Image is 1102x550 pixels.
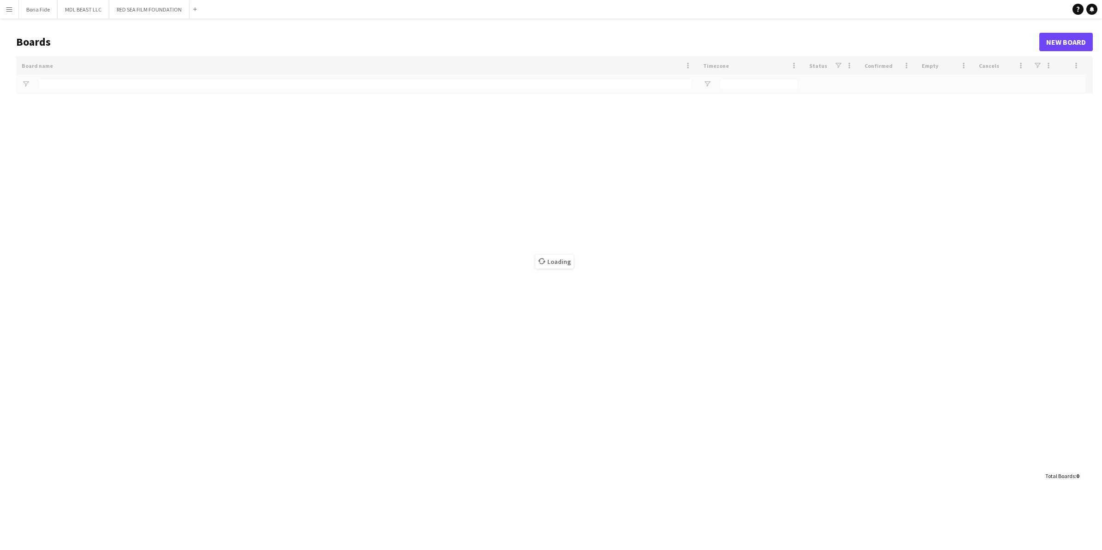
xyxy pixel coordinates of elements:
[1076,472,1079,479] span: 0
[535,255,574,269] span: Loading
[1045,472,1075,479] span: Total Boards
[58,0,109,18] button: MDL BEAST LLC
[1045,467,1079,485] div: :
[16,35,1039,49] h1: Boards
[1039,33,1093,51] a: New Board
[19,0,58,18] button: Bona Fide
[109,0,190,18] button: RED SEA FILM FOUNDATION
